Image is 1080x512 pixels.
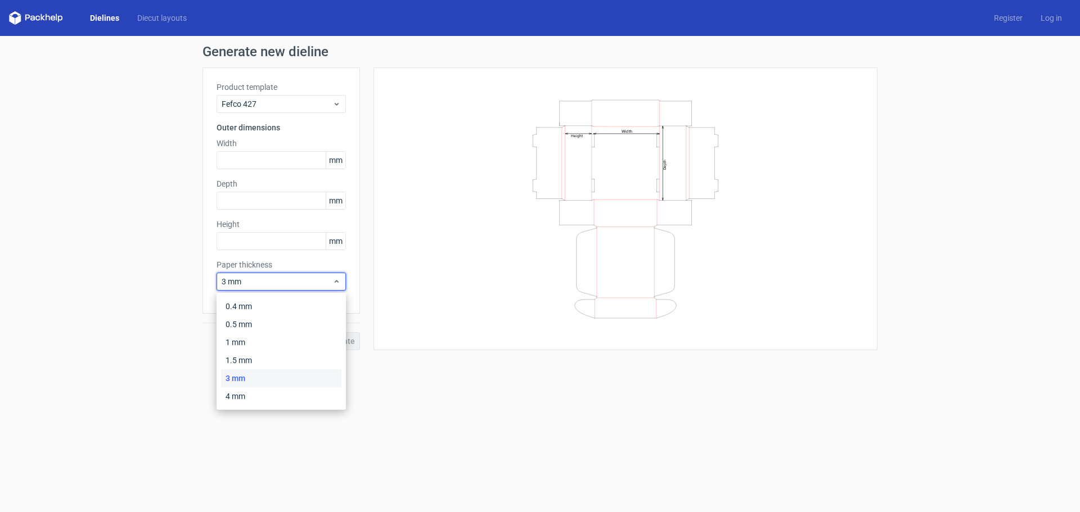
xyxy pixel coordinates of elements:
span: Fefco 427 [222,98,332,110]
label: Paper thickness [217,259,346,270]
div: 1.5 mm [221,351,341,369]
h1: Generate new dieline [202,45,877,58]
div: 1 mm [221,333,341,351]
div: 0.5 mm [221,315,341,333]
text: Height [571,133,583,138]
a: Diecut layouts [128,12,196,24]
div: 0.4 mm [221,297,341,315]
label: Depth [217,178,346,189]
span: mm [326,233,345,250]
div: 3 mm [221,369,341,387]
label: Height [217,219,346,230]
a: Log in [1032,12,1071,24]
span: mm [326,192,345,209]
label: Product template [217,81,346,93]
label: Width [217,138,346,149]
text: Width [622,128,632,133]
a: Dielines [81,12,128,24]
text: Depth [663,159,667,169]
div: 4 mm [221,387,341,405]
span: mm [326,152,345,169]
h3: Outer dimensions [217,122,346,133]
span: 3 mm [222,276,332,287]
a: Register [985,12,1032,24]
